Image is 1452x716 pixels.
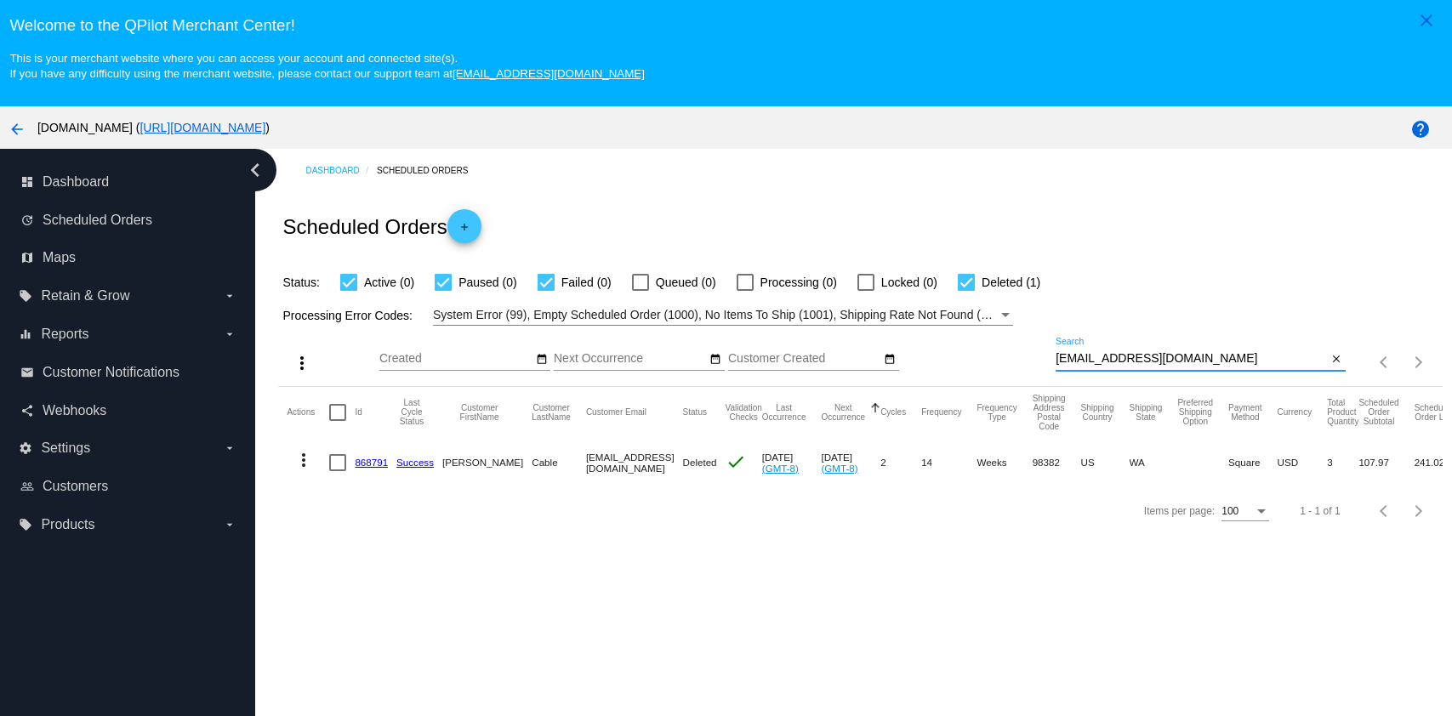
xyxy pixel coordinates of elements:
[532,403,571,422] button: Change sorting for CustomerLastName
[223,289,236,303] i: arrow_drop_down
[880,407,906,418] button: Change sorting for Cycles
[379,352,532,366] input: Created
[364,272,414,293] span: Active (0)
[1358,438,1414,487] mat-cell: 107.97
[762,403,806,422] button: Change sorting for LastOccurrenceUtc
[1358,398,1398,426] button: Change sorting for Subtotal
[760,272,837,293] span: Processing (0)
[726,387,762,438] mat-header-cell: Validation Checks
[561,272,612,293] span: Failed (0)
[41,440,90,456] span: Settings
[223,441,236,455] i: arrow_drop_down
[821,438,880,487] mat-cell: [DATE]
[1368,494,1402,528] button: Previous page
[1416,10,1437,31] mat-icon: close
[1328,350,1346,368] button: Clear
[1081,438,1130,487] mat-cell: US
[282,209,481,243] h2: Scheduled Orders
[19,327,32,341] i: equalizer
[19,518,32,531] i: local_offer
[881,272,937,293] span: Locked (0)
[1130,438,1178,487] mat-cell: WA
[41,327,88,342] span: Reports
[1368,345,1402,379] button: Previous page
[821,403,865,422] button: Change sorting for NextOccurrenceUtc
[586,407,646,418] button: Change sorting for CustomerEmail
[37,121,270,134] span: [DOMAIN_NAME] ( )
[442,403,516,422] button: Change sorting for CustomerFirstName
[762,438,822,487] mat-cell: [DATE]
[355,407,362,418] button: Change sorting for Id
[1033,438,1081,487] mat-cell: 98382
[242,156,269,184] i: chevron_left
[223,518,236,531] i: arrow_drop_down
[43,479,108,494] span: Customers
[1081,403,1114,422] button: Change sorting for ShippingCountry
[977,438,1032,487] mat-cell: Weeks
[20,366,34,379] i: email
[292,353,312,373] mat-icon: more_vert
[1033,394,1066,431] button: Change sorting for ShippingPostcode
[43,174,109,190] span: Dashboard
[41,517,94,532] span: Products
[7,119,27,139] mat-icon: arrow_back
[20,207,236,234] a: update Scheduled Orders
[683,457,717,468] span: Deleted
[43,250,76,265] span: Maps
[20,473,236,500] a: people_outline Customers
[305,157,377,184] a: Dashboard
[921,438,977,487] mat-cell: 14
[977,403,1016,422] button: Change sorting for FrequencyType
[43,403,106,418] span: Webhooks
[9,52,644,80] small: This is your merchant website where you can access your account and connected site(s). If you hav...
[20,175,34,189] i: dashboard
[1221,505,1238,517] span: 100
[20,359,236,386] a: email Customer Notifications
[458,272,516,293] span: Paused (0)
[396,457,434,468] a: Success
[1410,119,1431,139] mat-icon: help
[223,327,236,341] i: arrow_drop_down
[454,221,475,242] mat-icon: add
[20,397,236,424] a: share Webhooks
[762,463,799,474] a: (GMT-8)
[9,16,1442,35] h3: Welcome to the QPilot Merchant Center!
[140,121,265,134] a: [URL][DOMAIN_NAME]
[287,387,329,438] mat-header-cell: Actions
[43,213,152,228] span: Scheduled Orders
[433,304,1013,326] mat-select: Filter by Processing Error Codes
[282,276,320,289] span: Status:
[1130,403,1163,422] button: Change sorting for ShippingState
[453,67,645,80] a: [EMAIL_ADDRESS][DOMAIN_NAME]
[1278,438,1328,487] mat-cell: USD
[396,398,427,426] button: Change sorting for LastProcessingCycleId
[1300,505,1340,517] div: 1 - 1 of 1
[20,480,34,493] i: people_outline
[821,463,857,474] a: (GMT-8)
[709,353,721,367] mat-icon: date_range
[1330,353,1342,367] mat-icon: close
[1056,352,1328,366] input: Search
[293,450,314,470] mat-icon: more_vert
[282,309,413,322] span: Processing Error Codes:
[1278,407,1312,418] button: Change sorting for CurrencyIso
[921,407,961,418] button: Change sorting for Frequency
[586,438,683,487] mat-cell: [EMAIL_ADDRESS][DOMAIN_NAME]
[20,168,236,196] a: dashboard Dashboard
[1221,506,1269,518] mat-select: Items per page:
[19,441,32,455] i: settings
[554,352,707,366] input: Next Occurrence
[43,365,179,380] span: Customer Notifications
[1177,398,1213,426] button: Change sorting for PreferredShippingOption
[726,452,746,472] mat-icon: check
[532,438,586,487] mat-cell: Cable
[982,272,1040,293] span: Deleted (1)
[884,353,896,367] mat-icon: date_range
[19,289,32,303] i: local_offer
[1228,438,1277,487] mat-cell: Square
[20,213,34,227] i: update
[683,407,707,418] button: Change sorting for Status
[880,438,921,487] mat-cell: 2
[442,438,532,487] mat-cell: [PERSON_NAME]
[20,244,236,271] a: map Maps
